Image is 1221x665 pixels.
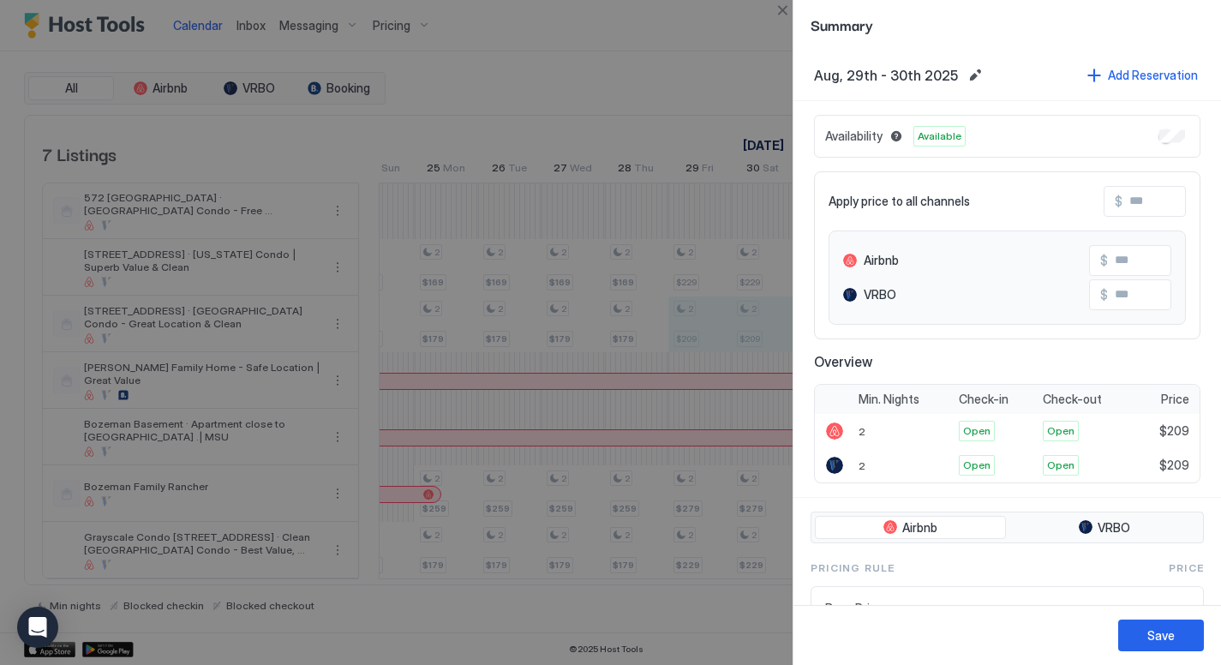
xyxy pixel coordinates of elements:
span: 2 [859,425,865,438]
span: Airbnb [864,253,899,268]
span: Availability [825,129,883,144]
span: Check-in [959,392,1009,407]
span: VRBO [1098,520,1130,536]
span: Open [963,458,991,473]
span: Price [1169,560,1204,576]
span: $209 [1159,458,1189,473]
button: Save [1118,620,1204,651]
div: Add Reservation [1108,66,1198,84]
div: Open Intercom Messenger [17,607,58,648]
span: $ [1100,287,1108,303]
span: Open [1047,458,1074,473]
span: 2 [859,459,865,472]
button: Edit date range [965,65,985,86]
span: $ [1115,194,1122,209]
span: Pricing Rule [811,560,895,576]
span: Base Price [825,601,1152,616]
span: Airbnb [902,520,937,536]
span: VRBO [864,287,896,303]
div: tab-group [811,512,1204,544]
span: $ [1100,253,1108,268]
span: Apply price to all channels [829,194,970,209]
span: Summary [811,14,1204,35]
span: Available [918,129,961,144]
button: VRBO [1009,516,1200,540]
span: Overview [814,353,1200,370]
span: Aug, 29th - 30th 2025 [814,67,958,84]
div: Save [1147,626,1175,644]
button: Airbnb [815,516,1006,540]
button: Add Reservation [1085,63,1200,87]
span: $209 [1159,423,1189,439]
span: Open [1047,423,1074,439]
span: Price [1161,392,1189,407]
span: Check-out [1043,392,1102,407]
span: Open [963,423,991,439]
button: Blocked dates override all pricing rules and remain unavailable until manually unblocked [886,126,907,147]
span: Min. Nights [859,392,919,407]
